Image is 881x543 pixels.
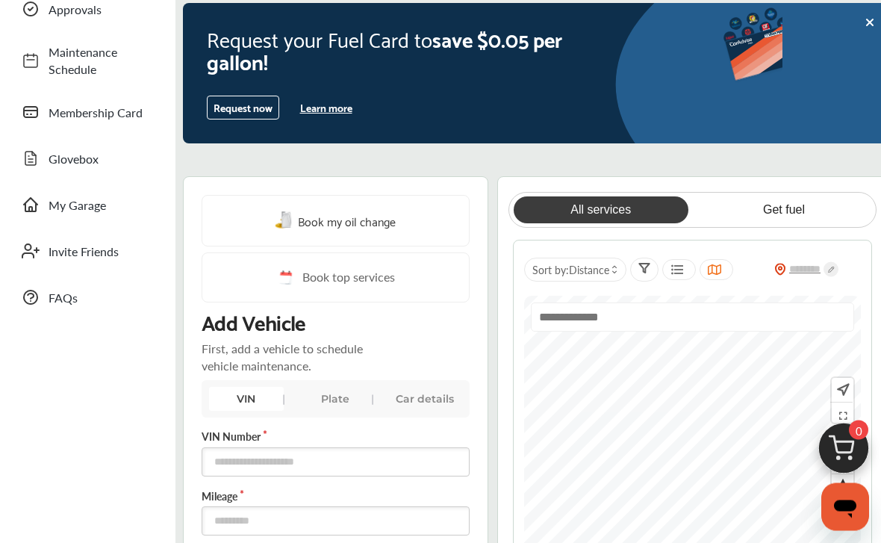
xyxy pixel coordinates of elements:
span: Approvals [49,1,153,19]
a: Book top services [202,253,470,303]
a: All services [514,197,688,224]
p: First, add a vehicle to schedule vehicle maintenance. [202,341,389,375]
img: location_vector_orange.38f05af8.svg [774,264,786,276]
span: FAQs [49,290,153,307]
button: Request now [207,96,279,120]
span: Invite Friends [49,243,153,261]
span: My Garage [49,197,153,214]
span: Sort by : [532,263,609,278]
span: Request your Fuel Card to [207,21,432,57]
div: Car details [387,388,462,412]
a: Membership Card [13,93,161,132]
a: Invite Friends [13,232,161,271]
img: oil-change.e5047c97.svg [275,212,294,231]
span: save $0.05 per gallon! [207,21,562,79]
button: Learn more [294,97,358,120]
span: Maintenance Schedule [49,44,153,78]
div: Plate [299,388,373,412]
span: 0 [849,421,868,440]
a: Maintenance Schedule [13,37,161,86]
a: FAQs [13,279,161,317]
a: Get fuel [697,197,871,224]
label: Mileage [202,489,470,504]
span: Book top services [302,269,395,288]
span: Distance [569,263,609,278]
a: Glovebox [13,140,161,179]
iframe: Button to launch messaging window [821,483,869,531]
span: Membership Card [49,105,153,122]
p: Add Vehicle [202,309,305,335]
a: My Garage [13,186,161,225]
div: VIN [209,388,284,412]
a: Book my oil change [275,211,396,232]
img: cal_icon.0803b883.svg [275,269,295,288]
span: Glovebox [49,151,153,168]
img: cart_icon.3d0951e8.svg [808,417,880,488]
label: VIN Number [202,429,470,444]
span: Book my oil change [298,211,396,232]
img: recenter.ce011a49.svg [834,382,850,399]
